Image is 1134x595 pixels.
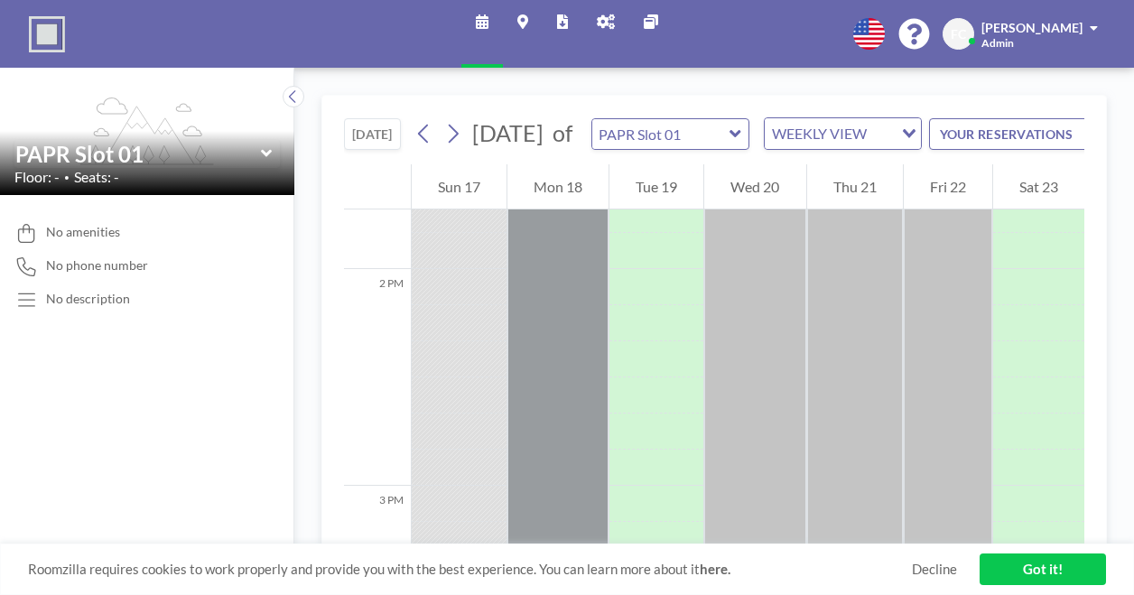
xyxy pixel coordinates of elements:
[412,164,507,209] div: Sun 17
[553,119,572,147] span: of
[951,26,966,42] span: FC
[46,224,120,240] span: No amenities
[807,164,903,209] div: Thu 21
[64,172,70,183] span: •
[344,269,411,486] div: 2 PM
[981,20,1083,35] span: [PERSON_NAME]
[592,119,730,149] input: PAPR Slot 01
[912,561,957,578] a: Decline
[14,168,60,186] span: Floor: -
[993,164,1084,209] div: Sat 23
[507,164,609,209] div: Mon 18
[765,118,921,149] div: Search for option
[344,118,401,150] button: [DATE]
[46,257,148,274] span: No phone number
[15,141,261,167] input: PAPR Slot 01
[472,119,544,146] span: [DATE]
[768,122,870,145] span: WEEKLY VIEW
[609,164,703,209] div: Tue 19
[980,553,1106,585] a: Got it!
[74,168,119,186] span: Seats: -
[929,118,1110,150] button: YOUR RESERVATIONS
[704,164,805,209] div: Wed 20
[700,561,730,577] a: here.
[904,164,992,209] div: Fri 22
[872,122,891,145] input: Search for option
[46,291,130,307] div: No description
[981,36,1014,50] span: Admin
[29,16,65,52] img: organization-logo
[28,561,912,578] span: Roomzilla requires cookies to work properly and provide you with the best experience. You can lea...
